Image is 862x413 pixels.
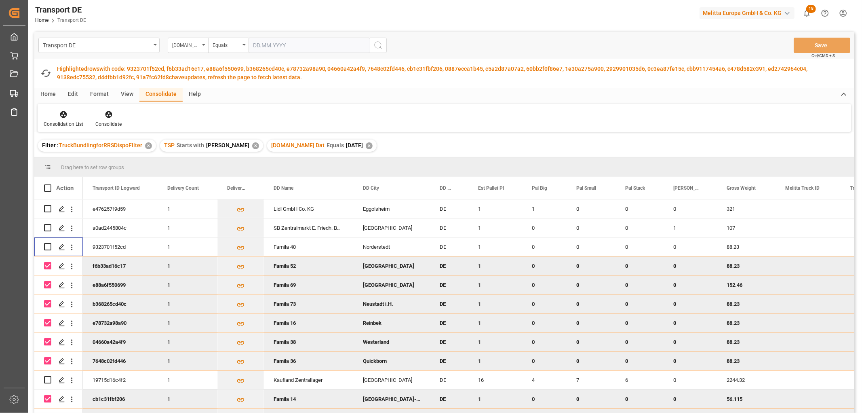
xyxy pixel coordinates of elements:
[35,4,86,16] div: Transport DE
[353,313,430,332] div: Reinbek
[59,142,142,148] span: TruckBundlingforRRSDispoFIlter
[522,218,567,237] div: 0
[430,256,468,275] div: DE
[158,390,217,408] div: 1
[353,218,430,237] div: [GEOGRAPHIC_DATA]
[468,371,522,389] div: 16
[567,333,615,351] div: 0
[363,185,379,191] span: DD City
[183,88,207,102] div: Help
[717,352,776,370] div: 88.23
[717,218,776,237] div: 107
[615,371,664,389] div: 6
[664,199,717,218] div: 0
[430,371,468,389] div: DE
[567,352,615,370] div: 0
[56,184,74,192] div: Action
[522,256,567,275] div: 0
[83,256,158,275] div: f6b33ad16c17
[167,185,199,191] span: Delivery Count
[664,237,717,256] div: 0
[567,218,615,237] div: 0
[264,333,353,351] div: Famila 38
[353,275,430,294] div: [GEOGRAPHIC_DATA]
[785,185,820,191] span: Melitta Truck ID
[576,185,596,191] span: Pal Small
[567,371,615,389] div: 7
[34,333,83,352] div: Press SPACE to deselect this row.
[158,256,217,275] div: 1
[83,199,158,218] div: e476257f9d59
[615,199,664,218] div: 0
[468,199,522,218] div: 1
[327,142,344,148] span: Equals
[172,40,200,49] div: [DOMAIN_NAME] Dat
[567,313,615,332] div: 0
[664,371,717,389] div: 0
[249,38,370,53] input: DD.MM.YYYY
[468,313,522,332] div: 1
[567,294,615,313] div: 0
[816,4,834,22] button: Help Center
[34,256,83,275] div: Press SPACE to deselect this row.
[83,237,158,256] div: 9323701f52cd
[158,333,217,351] div: 1
[35,17,48,23] a: Home
[522,333,567,351] div: 0
[567,256,615,275] div: 0
[353,237,430,256] div: Norderstedt
[34,371,83,390] div: Press SPACE to select this row.
[717,199,776,218] div: 321
[806,5,816,13] span: 18
[615,390,664,408] div: 0
[664,333,717,351] div: 0
[115,88,139,102] div: View
[366,142,373,149] div: ✕
[38,38,160,53] button: open menu
[615,218,664,237] div: 0
[567,237,615,256] div: 0
[34,275,83,294] div: Press SPACE to deselect this row.
[664,390,717,408] div: 0
[346,142,363,148] span: [DATE]
[213,40,240,49] div: Equals
[172,74,184,80] span: have
[700,5,798,21] button: Melitta Europa GmbH & Co. KG
[264,371,353,389] div: Kaufland Zentrallager
[522,294,567,313] div: 0
[522,275,567,294] div: 0
[430,313,468,332] div: DE
[158,294,217,313] div: 1
[264,390,353,408] div: Famila 14
[625,185,645,191] span: Pal Stack
[615,256,664,275] div: 0
[34,294,83,313] div: Press SPACE to deselect this row.
[468,333,522,351] div: 1
[274,185,293,191] span: DD Name
[664,313,717,332] div: 0
[43,40,151,50] div: Transport DE
[84,88,115,102] div: Format
[430,199,468,218] div: DE
[252,142,259,149] div: ✕
[34,218,83,237] div: Press SPACE to select this row.
[664,218,717,237] div: 1
[615,237,664,256] div: 0
[353,256,430,275] div: [GEOGRAPHIC_DATA]
[83,352,158,370] div: 7648c02fd446
[522,313,567,332] div: 0
[664,294,717,313] div: 0
[468,275,522,294] div: 1
[158,199,217,218] div: 1
[227,185,247,191] span: Delivery List
[264,199,353,218] div: Lidl GmbH Co. KG
[717,313,776,332] div: 88.23
[168,38,208,53] button: open menu
[430,333,468,351] div: DE
[811,53,835,59] span: Ctrl/CMD + S
[264,275,353,294] div: Famila 69
[353,371,430,389] div: [GEOGRAPHIC_DATA]
[522,371,567,389] div: 4
[567,275,615,294] div: 0
[567,390,615,408] div: 0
